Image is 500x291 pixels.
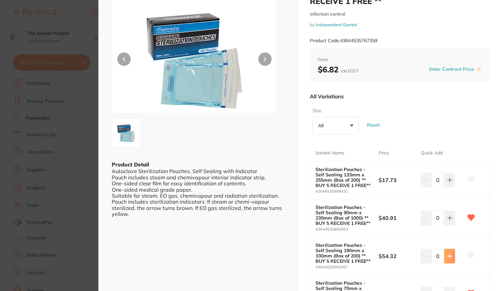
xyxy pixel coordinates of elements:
div: Autoclave Sterilization Pouches, Self Sealing with Indicator Pouch includes steam and chemivapour... [112,168,286,217]
p: Variant Name [315,150,344,156]
img: cA [145,8,244,113]
b: Product Detail [112,161,149,168]
small: by [310,22,489,27]
b: Sterilization Pouches - Self Sealing 133mm x 255mm (Box of 200) ** BUY 5 RECEIVE 1 FREE** [315,167,372,188]
span: excl. GST [341,68,359,74]
b: $17.73 [379,176,417,184]
small: 43644535898431 [315,189,379,194]
small: 43644535963967 [315,265,379,269]
p: All [318,123,326,129]
p: Price [379,150,389,156]
button: Enter Contract Price [427,66,476,72]
label: i [476,67,481,72]
img: cA [114,121,138,145]
b: Sterilization Pouches - Self Sealing 90mm x 230mm (Box of 1000) ** BUY 5 RECEIVE 1 FREE** [315,205,372,226]
b: $54.32 [379,252,417,260]
small: 43644535865663 [315,227,379,232]
small: infection control [310,11,489,17]
b: Sterilization Pouches - Self Sealing 190mm x 330mm (Box of 200) ** BUY 5 RECEIVE 1 FREE** [315,242,372,264]
button: All [312,117,359,135]
p: All Variations [310,93,344,100]
small: Product Code: 43644535767359 [310,38,377,44]
a: Independent Dental [316,22,357,27]
span: from [318,56,481,63]
label: Size [312,108,357,114]
b: $40.91 [379,214,417,222]
button: Reset [365,113,382,137]
p: Quick Add [421,150,443,156]
b: $6.82 [318,64,359,74]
